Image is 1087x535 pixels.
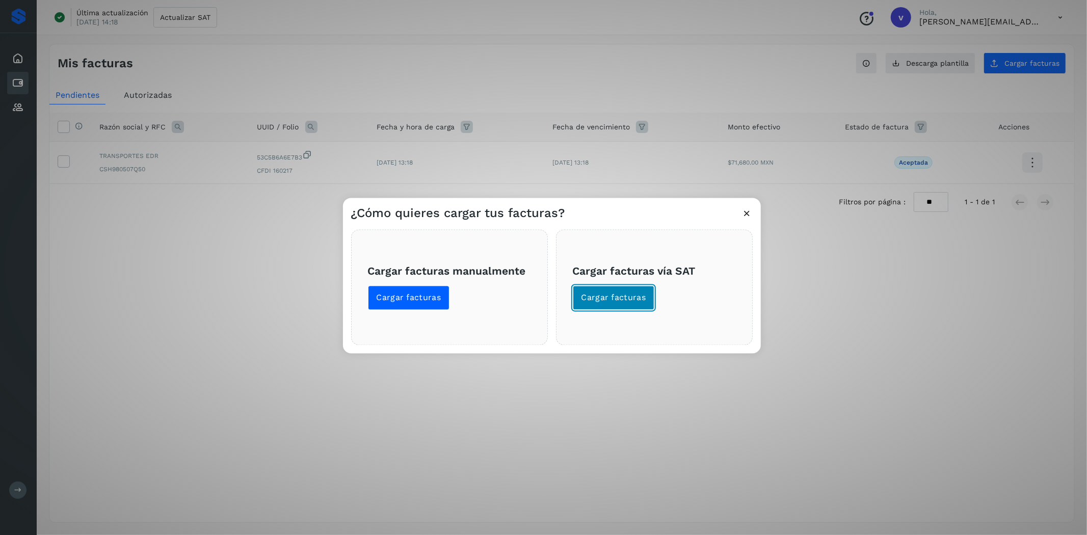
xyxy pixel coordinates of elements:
button: Cargar facturas [368,286,450,310]
span: Cargar facturas [581,292,646,304]
h3: ¿Cómo quieres cargar tus facturas? [351,206,565,221]
h3: Cargar facturas manualmente [368,264,531,277]
span: Cargar facturas [377,292,441,304]
button: Cargar facturas [573,286,655,310]
h3: Cargar facturas vía SAT [573,264,736,277]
